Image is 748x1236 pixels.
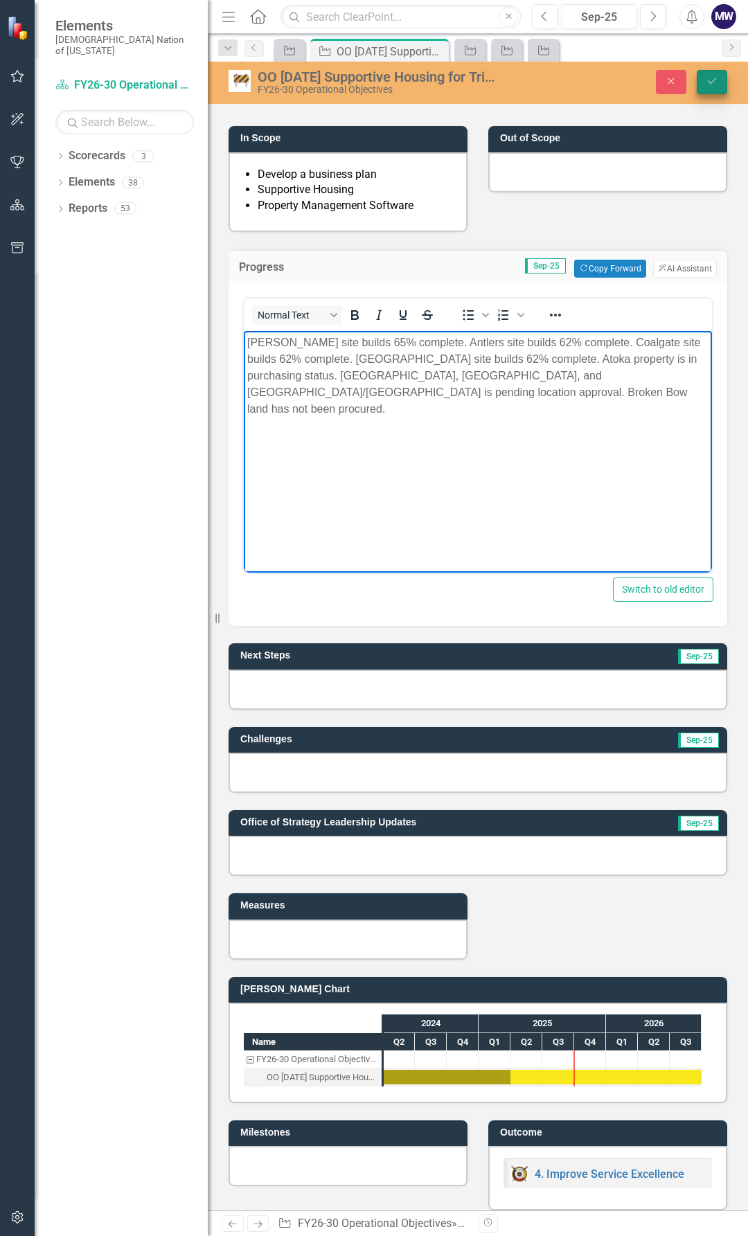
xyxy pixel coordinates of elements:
[678,649,719,664] span: Sep-25
[511,1165,528,1182] img: Focus Area
[240,133,461,143] h3: In Scope
[510,1033,542,1051] div: Q2
[525,258,566,274] span: Sep-25
[267,1068,377,1086] div: OO [DATE] Supportive Housing for Tribal Members (Homeless, DV, & Veterans) (Capital)
[415,1033,447,1051] div: Q3
[240,984,720,994] h3: [PERSON_NAME] Chart
[114,203,136,215] div: 53
[258,84,495,95] div: FY26-30 Operational Objectives
[384,1033,415,1051] div: Q2
[258,198,452,214] li: Property Management Software
[7,16,31,40] img: ClearPoint Strategy
[69,148,125,164] a: Scorecards
[122,177,144,188] div: 38
[479,1014,606,1032] div: 2025
[653,260,717,278] button: AI Assistant
[244,331,712,573] iframe: Rich Text Area
[574,1033,606,1051] div: Q4
[55,78,194,93] a: FY26-30 Operational Objectives
[239,261,330,274] h3: Progress
[711,4,736,29] button: MW
[55,34,194,57] small: [DEMOGRAPHIC_DATA] Nation of [US_STATE]
[278,1216,467,1232] div: » »
[606,1033,638,1051] div: Q1
[252,305,342,325] button: Block Normal Text
[55,17,194,34] span: Elements
[55,110,194,134] input: Search Below...
[606,1014,702,1032] div: 2026
[638,1033,670,1051] div: Q2
[244,1068,382,1086] div: Task: Start date: 2024-04-01 End date: 2026-09-30
[69,174,115,190] a: Elements
[542,1033,574,1051] div: Q3
[298,1217,452,1230] a: FY26-30 Operational Objectives
[258,167,452,183] li: Develop a business plan
[613,577,713,602] button: Switch to old editor
[244,1033,382,1050] div: Name
[240,1127,461,1138] h3: Milestones
[367,305,391,325] button: Italic
[678,733,719,748] span: Sep-25
[132,150,154,162] div: 3
[535,1167,684,1181] a: 4. Improve Service Excellence
[447,1033,479,1051] div: Q4
[456,305,491,325] div: Bullet list
[492,305,526,325] div: Numbered list
[544,305,567,325] button: Reveal or hide additional toolbar items
[240,650,501,661] h3: Next Steps
[240,900,461,911] h3: Measures
[244,1068,382,1086] div: OO 4.2.10 Supportive Housing for Tribal Members (Homeless, DV, & Veterans) (Capital)
[244,1050,382,1068] div: Task: FY26-30 Operational Objectives Start date: 2024-04-01 End date: 2024-04-02
[500,133,720,143] h3: Out of Scope
[574,260,645,278] button: Copy Forward
[391,305,415,325] button: Underline
[670,1033,702,1051] div: Q3
[337,43,445,60] div: OO [DATE] Supportive Housing for Tribal Members (Homeless, DV, & Veterans) (Capital)
[240,817,627,827] h3: Office of Strategy Leadership Updates
[343,305,366,325] button: Bold
[258,310,326,321] span: Normal Text
[384,1014,479,1032] div: 2024
[562,4,636,29] button: Sep-25
[384,1070,702,1084] div: Task: Start date: 2024-04-01 End date: 2026-09-30
[69,201,107,217] a: Reports
[500,1127,720,1138] h3: Outcome
[280,5,522,29] input: Search ClearPoint...
[258,69,495,84] div: OO [DATE] Supportive Housing for Tribal Members (Homeless, DV, & Veterans) (Capital)
[240,734,504,744] h3: Challenges
[244,1050,382,1068] div: FY26-30 Operational Objectives
[229,70,251,92] img: Approved Capital
[567,9,632,26] div: Sep-25
[416,305,439,325] button: Strikethrough
[479,1033,510,1051] div: Q1
[678,816,719,831] span: Sep-25
[256,1050,377,1068] div: FY26-30 Operational Objectives
[258,182,452,198] li: Supportive Housing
